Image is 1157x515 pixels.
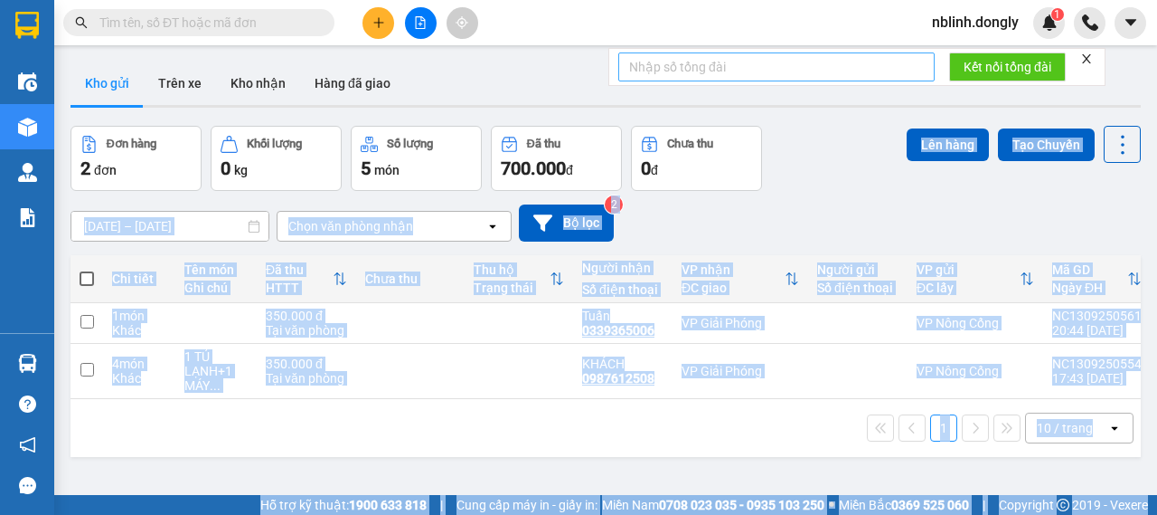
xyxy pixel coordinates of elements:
span: | [983,495,985,515]
span: question-circle [19,396,36,413]
div: 0987612508 [582,371,654,386]
span: aim [456,16,468,29]
th: Toggle SortBy [673,255,808,303]
img: logo-vxr [15,12,39,39]
div: Đơn hàng [107,138,156,150]
span: file-add [414,16,427,29]
input: Tìm tên, số ĐT hoặc mã đơn [99,13,313,33]
span: nblinh.dongly [917,11,1033,33]
span: | [440,495,443,515]
th: Toggle SortBy [1043,255,1151,303]
img: icon-new-feature [1041,14,1058,31]
div: Người gửi [817,262,898,277]
span: ⚪️ [829,501,834,509]
span: Hỗ trợ kỹ thuật: [260,495,427,515]
div: 17:43 [DATE] [1052,371,1142,386]
button: Lên hàng [907,129,989,161]
button: Tạo Chuyến [998,129,1095,161]
span: search [75,16,88,29]
span: Cung cấp máy in - giấy in: [456,495,597,515]
img: phone-icon [1082,14,1098,31]
span: 5 [361,157,371,179]
div: Chi tiết [112,272,166,286]
button: 1 [930,415,957,442]
sup: 1 [1051,8,1064,21]
div: Tại văn phòng [266,371,347,386]
svg: open [485,219,500,234]
button: Số lượng5món [351,126,482,191]
strong: 0369 525 060 [891,498,969,512]
span: 0 [641,157,651,179]
div: 1 món [112,309,166,323]
img: warehouse-icon [18,118,37,137]
div: 350.000 đ [266,357,347,371]
th: Toggle SortBy [465,255,573,303]
button: Trên xe [144,62,216,105]
span: plus [372,16,385,29]
button: Đơn hàng2đơn [71,126,202,191]
sup: 2 [605,196,623,214]
div: 20:44 [DATE] [1052,323,1142,338]
button: Kho gửi [71,62,144,105]
span: 2 [80,157,90,179]
button: Bộ lọc [519,205,614,242]
span: Miền Bắc [839,495,969,515]
strong: 0708 023 035 - 0935 103 250 [659,498,824,512]
div: VP nhận [682,262,785,277]
span: ... [210,378,221,393]
div: KHÁCH [582,357,663,371]
button: Chưa thu0đ [631,126,762,191]
div: Chưa thu [365,272,456,286]
span: close [1080,52,1093,65]
div: Tại văn phòng [266,323,347,338]
span: message [19,477,36,494]
div: ĐC giao [682,281,785,295]
button: file-add [405,7,437,39]
div: 1 TỦ LẠNH+1 MÁY GIẶT+1 BAO +1 TÚI [184,349,248,393]
div: Số điện thoại [582,282,663,297]
div: NC1309250554 [1052,357,1142,371]
div: HTTT [266,281,333,295]
img: warehouse-icon [18,354,37,373]
div: Khối lượng [247,138,302,150]
div: Chọn văn phòng nhận [288,217,413,235]
div: Khác [112,323,166,338]
div: VP Nông Cống [917,316,1034,330]
button: Kho nhận [216,62,300,105]
button: Đã thu700.000đ [491,126,622,191]
img: solution-icon [18,208,37,227]
div: Số lượng [387,138,433,150]
span: đ [651,163,658,177]
span: Kết nối tổng đài [964,57,1051,77]
span: 1 [1054,8,1060,21]
div: 0339365006 [582,323,654,338]
div: ĐC lấy [917,281,1020,295]
div: VP Giải Phóng [682,316,799,330]
div: Tuấn [582,309,663,323]
div: Đã thu [266,262,333,277]
th: Toggle SortBy [908,255,1043,303]
input: Nhập số tổng đài [618,52,935,81]
div: VP Nông Cống [917,364,1034,378]
button: plus [362,7,394,39]
div: Số điện thoại [817,281,898,295]
span: Miền Nam [602,495,824,515]
span: kg [234,163,248,177]
div: NC1309250561 [1052,309,1142,323]
div: Thu hộ [474,262,550,277]
div: Ghi chú [184,281,248,295]
button: caret-down [1115,7,1146,39]
div: 350.000 đ [266,309,347,323]
span: đơn [94,163,117,177]
span: 0 [221,157,230,179]
div: Đã thu [527,138,560,150]
div: VP gửi [917,262,1020,277]
input: Select a date range. [71,212,268,241]
div: Trạng thái [474,281,550,295]
div: 4 món [112,357,166,371]
div: Tên món [184,262,248,277]
span: notification [19,436,36,453]
button: aim [447,7,478,39]
div: Người nhận [582,261,663,275]
span: đ [566,163,573,177]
